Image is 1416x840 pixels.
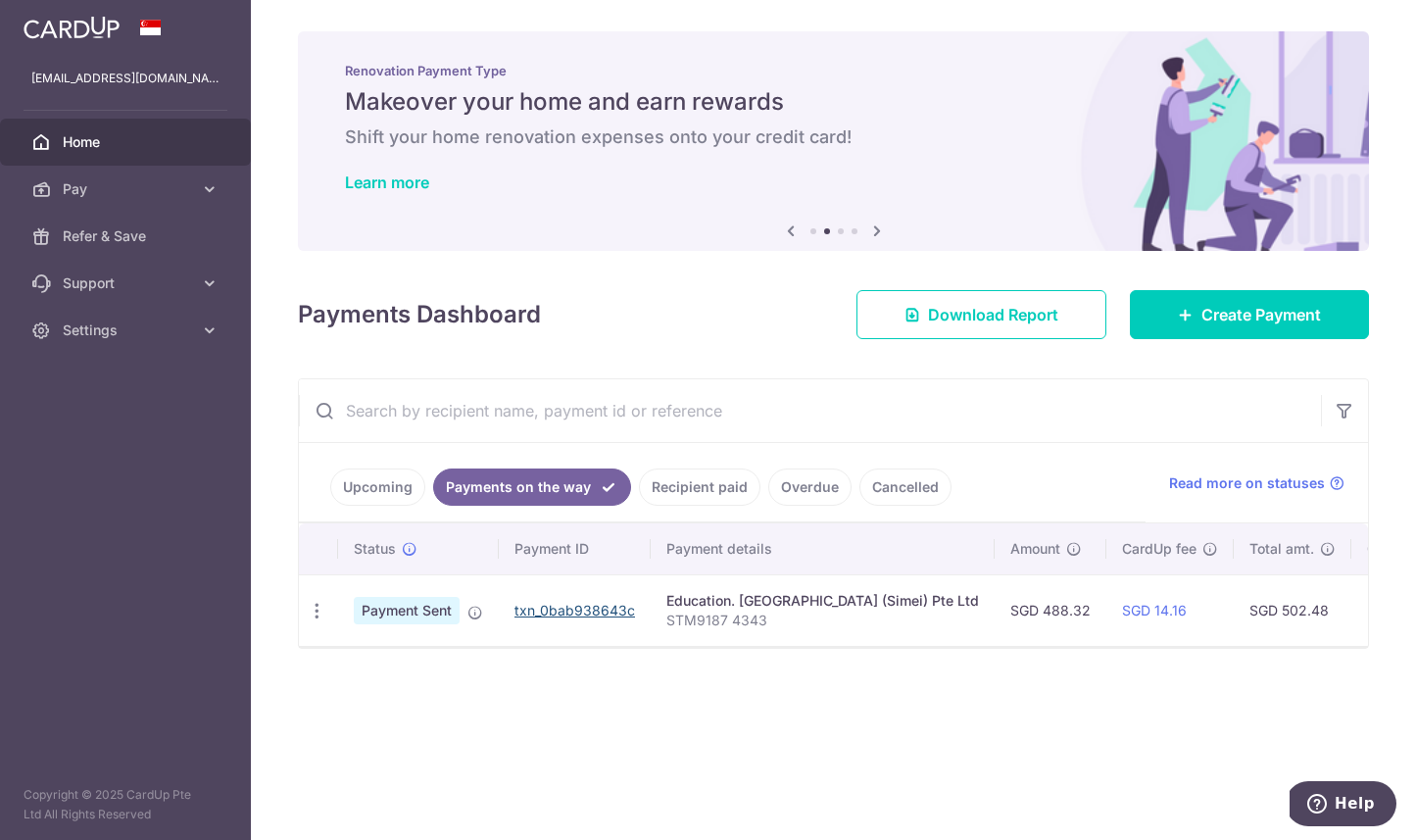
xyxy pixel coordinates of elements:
span: Amount [1010,539,1060,559]
span: Support [63,273,192,293]
p: Renovation Payment Type [345,63,1322,78]
td: SGD 488.32 [995,574,1106,646]
a: txn_0bab938643c [514,602,635,618]
p: [EMAIL_ADDRESS][DOMAIN_NAME] [31,69,220,88]
a: Read more on statuses [1169,473,1344,493]
h6: Shift your home renovation expenses onto your credit card! [345,125,1322,149]
span: Total amt. [1249,539,1314,559]
h5: Makeover your home and earn rewards [345,86,1322,118]
iframe: Opens a widget where you can find more information [1290,781,1396,830]
span: Download Report [928,303,1058,326]
span: Home [63,132,192,152]
a: SGD 14.16 [1122,602,1187,618]
span: CardUp fee [1122,539,1196,559]
span: Create Payment [1201,303,1321,326]
input: Search by recipient name, payment id or reference [299,379,1321,442]
h4: Payments Dashboard [298,297,541,332]
a: Create Payment [1130,290,1369,339]
th: Payment ID [499,523,651,574]
a: Overdue [768,469,852,506]
a: Upcoming [330,469,425,506]
td: SGD 502.48 [1234,574,1351,646]
a: Download Report [856,290,1106,339]
a: Payments on the way [433,469,631,506]
div: Education. [GEOGRAPHIC_DATA] (Simei) Pte Ltd [666,591,979,611]
span: Settings [63,321,192,340]
span: Refer & Save [63,226,192,246]
p: STM9187 4343 [666,611,979,630]
img: Renovation banner [298,31,1369,251]
span: Status [354,539,396,559]
a: Recipient paid [639,469,760,506]
span: Pay [63,179,192,199]
span: Payment Sent [354,597,460,624]
span: Read more on statuses [1169,473,1325,493]
a: Cancelled [859,469,952,506]
th: Payment details [651,523,995,574]
a: Learn more [345,173,429,192]
img: CardUp [24,16,120,39]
